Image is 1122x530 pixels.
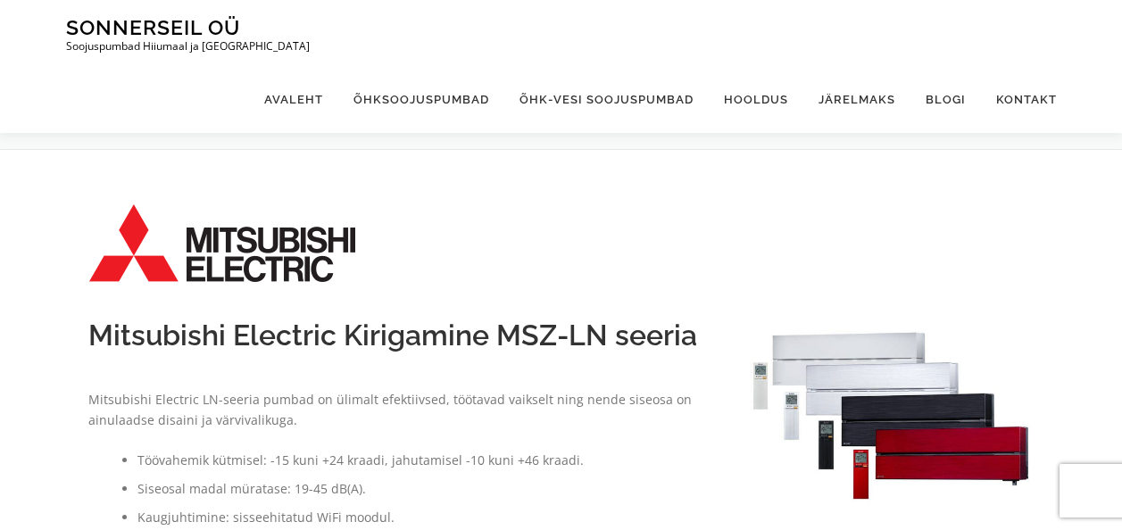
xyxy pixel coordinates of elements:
li: Töövahemik kütmisel: -15 kuni +24 kraadi, jahutamisel -10 kuni +46 kraadi. [137,450,707,471]
span: Mitsubishi Electric Kirigamine MSZ-LN seeria [88,319,697,352]
li: Siseosal madal müratase: 19-45 dB(A). [137,478,707,500]
a: Järelmaks [803,66,910,133]
a: Sonnerseil OÜ [66,15,240,39]
img: Mitsubishi_Electric_logo.svg [88,203,356,283]
a: Õhksoojuspumbad [338,66,504,133]
a: Avaleht [249,66,338,133]
a: Blogi [910,66,981,133]
p: Mitsubishi Electric LN-seeria pumbad on ülimalt efektiivsed, töötavad vaikselt ning nende siseosa... [88,389,707,432]
a: Kontakt [981,66,1057,133]
a: Õhk-vesi soojuspumbad [504,66,709,133]
li: Kaugjuhtimine: sisseehitatud WiFi moodul. [137,507,707,528]
img: Mitsubishi Electric MSZ-LN50VG [743,319,1035,507]
a: Hooldus [709,66,803,133]
p: Soojuspumbad Hiiumaal ja [GEOGRAPHIC_DATA] [66,40,310,53]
